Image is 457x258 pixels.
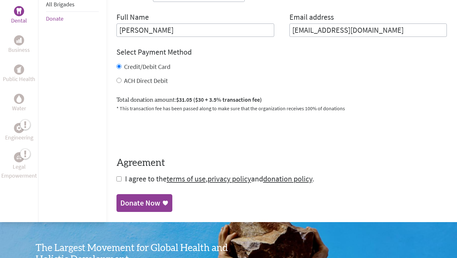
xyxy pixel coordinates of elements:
div: Legal Empowerment [14,152,24,162]
input: Your Email [289,24,447,37]
a: donation policy [263,174,312,184]
p: Legal Empowerment [1,162,37,180]
a: privacy policy [208,174,251,184]
a: DentalDental [11,6,27,25]
label: Full Name [116,12,149,24]
div: Public Health [14,64,24,75]
span: $31.05 ($30 + 3.5% transaction fee) [176,96,262,103]
h4: Agreement [116,157,447,169]
p: Public Health [3,75,35,84]
a: terms of use [167,174,206,184]
p: Engineering [5,133,33,142]
input: Enter Full Name [116,24,274,37]
iframe: reCAPTCHA [116,120,213,145]
p: * This transaction fee has been passed along to make sure that the organization receives 100% of ... [116,105,447,112]
div: Donate Now [120,198,160,208]
img: Business [17,38,22,43]
label: Credit/Debit Card [124,63,170,71]
div: Water [14,94,24,104]
img: Water [17,95,22,102]
label: Email address [289,12,334,24]
a: WaterWater [12,94,26,113]
label: ACH Direct Debit [124,77,168,85]
p: Water [12,104,26,113]
a: BusinessBusiness [8,35,30,54]
img: Dental [17,8,22,14]
a: Donate [46,15,63,22]
label: Total donation amount: [116,95,262,105]
div: Dental [14,6,24,16]
img: Legal Empowerment [17,155,22,159]
a: Public HealthPublic Health [3,64,35,84]
a: EngineeringEngineering [5,123,33,142]
h4: Select Payment Method [116,47,447,57]
p: Dental [11,16,27,25]
a: Legal EmpowermentLegal Empowerment [1,152,37,180]
div: Business [14,35,24,45]
img: Public Health [17,66,22,73]
a: All Brigades [46,1,75,8]
p: Business [8,45,30,54]
img: Engineering [17,125,22,130]
li: Donate [46,12,99,26]
a: Donate Now [116,194,172,212]
div: Engineering [14,123,24,133]
span: I agree to the , and . [125,174,314,184]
